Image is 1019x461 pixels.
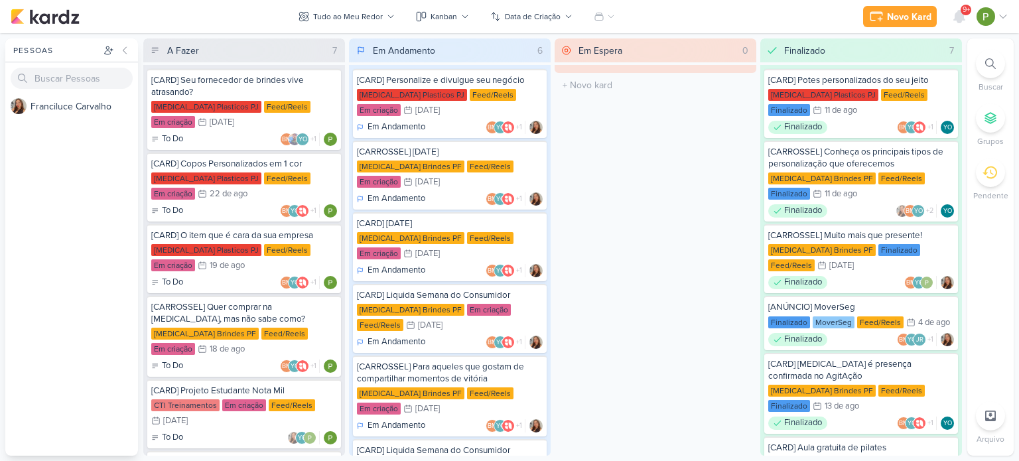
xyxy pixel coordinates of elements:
div: [DATE] [415,178,440,186]
span: +1 [309,206,316,216]
div: Colaboradores: Beth Monteiro, Yasmin Oliveira, Allegra Plásticos e Brindes Personalizados, Paloma... [897,121,937,134]
div: Finalizado [768,121,827,134]
p: Em Andamento [368,192,425,206]
div: Feed/Reels [264,172,310,184]
p: Finalizado [784,333,822,346]
div: Feed/Reels [357,319,403,331]
div: Beth Monteiro [486,419,499,432]
input: Buscar Pessoas [11,68,133,89]
img: kardz.app [11,9,80,25]
img: Allegra Plásticos e Brindes Personalizados [296,360,309,373]
img: Allegra Plásticos e Brindes Personalizados [502,419,515,432]
div: [MEDICAL_DATA] Brindes PF [357,387,464,399]
div: Em Espera [578,44,622,58]
p: YO [496,196,505,203]
div: Responsável: Franciluce Carvalho [941,333,954,346]
div: [MEDICAL_DATA] Brindes PF [768,385,876,397]
div: Yasmin Oliveira [494,192,507,206]
div: 13 de ago [825,402,859,411]
p: BM [282,208,291,215]
p: YO [915,280,923,287]
div: Colaboradores: Beth Monteiro, Yasmin Oliveira, Allegra Plásticos e Brindes Personalizados, Paloma... [486,336,525,349]
div: Em criação [151,343,195,355]
div: Yasmin Oliveira [295,431,308,444]
input: + Novo kard [557,76,754,95]
div: Responsável: Paloma Paixão Designer [324,204,337,218]
div: To Do [151,276,183,289]
div: Beth Monteiro [904,276,917,289]
p: Buscar [979,81,1003,93]
div: Yasmin Oliveira [494,336,507,349]
div: [CARROSSEL] Dia do Cliente [357,146,543,158]
div: [DATE] [210,118,234,127]
p: YO [291,208,299,215]
div: Beth Monteiro [486,336,499,349]
div: Yasmin Oliveira [941,204,954,218]
p: YO [943,421,952,427]
div: Yasmin Oliveira [288,204,301,218]
div: Em criação [467,304,511,316]
div: 18 de ago [210,345,245,354]
p: YO [496,125,505,131]
div: Feed/Reels [467,232,513,244]
div: [CARD] Aula gratuita de pilates [768,442,954,454]
p: To Do [162,133,183,146]
div: Beth Monteiro [897,333,910,346]
div: MoverSeg [813,316,854,328]
img: Franciluce Carvalho [941,333,954,346]
div: Yasmin Oliveira [912,276,925,289]
p: Em Andamento [368,264,425,277]
div: Pessoas [11,44,101,56]
img: Franciluce Carvalho [896,204,909,218]
div: Responsável: Franciluce Carvalho [529,336,543,349]
p: Em Andamento [368,419,425,432]
div: [CARD] Liquida Semana do Consumidor [357,289,543,301]
p: YO [496,268,505,275]
div: Em criação [151,259,195,271]
div: [CARD] Allegra é presença confirmada no AgitAção [768,358,954,382]
span: +1 [309,361,316,371]
span: +1 [515,265,522,276]
div: Colaboradores: Beth Monteiro, Yasmin Oliveira, Allegra Plásticos e Brindes Personalizados, Paloma... [280,276,320,289]
div: Yasmin Oliveira [912,204,925,218]
div: Em criação [151,116,195,128]
img: Franciluce Carvalho [529,419,543,432]
button: Novo Kard [863,6,937,27]
div: [CARROSSEL] Para aqueles que gostam de compartilhar momentos de vitória [357,361,543,385]
div: [DATE] [415,106,440,115]
img: Franciluce Carvalho [529,264,543,277]
div: Yasmin Oliveira [494,264,507,277]
p: BM [282,280,291,287]
div: 11 de ago [825,106,857,115]
div: Feed/Reels [269,399,315,411]
span: +1 [926,418,933,428]
span: 9+ [963,5,970,15]
div: Yasmin Oliveira [288,360,301,373]
div: [MEDICAL_DATA] Plasticos PJ [151,172,261,184]
p: BM [282,137,291,143]
div: Colaboradores: Beth Monteiro, Yasmin Oliveira, Paloma Paixão Designer [904,276,937,289]
div: 22 de ago [210,190,247,198]
div: 6 [532,44,548,58]
div: Beth Monteiro [897,417,910,430]
div: Responsável: Franciluce Carvalho [529,264,543,277]
div: [CARD] Dia do Profissional de Educação Física [357,218,543,230]
div: Finalizado [878,244,920,256]
div: [MEDICAL_DATA] Plasticos PJ [151,244,261,256]
img: Allegra Plásticos e Brindes Personalizados [502,264,515,277]
div: Beth Monteiro [280,360,293,373]
div: [MEDICAL_DATA] Brindes PF [357,161,464,172]
div: Colaboradores: Beth Monteiro, Yasmin Oliveira, Jeisiely Rodrigues, Paloma Paixão Designer [897,333,937,346]
p: Pendente [973,190,1008,202]
div: To Do [151,360,183,373]
div: Finalizado [768,188,810,200]
img: Franciluce Carvalho [11,98,27,114]
span: +1 [309,277,316,288]
div: Feed/Reels [467,387,513,399]
div: Yasmin Oliveira [941,121,954,134]
img: Paloma Paixão Designer [303,431,316,444]
div: Colaboradores: Beth Monteiro, Yasmin Oliveira, Allegra Plásticos e Brindes Personalizados, Paloma... [486,419,525,432]
div: [CARD] Potes personalizados do seu jeito [768,74,954,86]
span: +1 [515,337,522,348]
div: Jeisiely Rodrigues [913,333,926,346]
